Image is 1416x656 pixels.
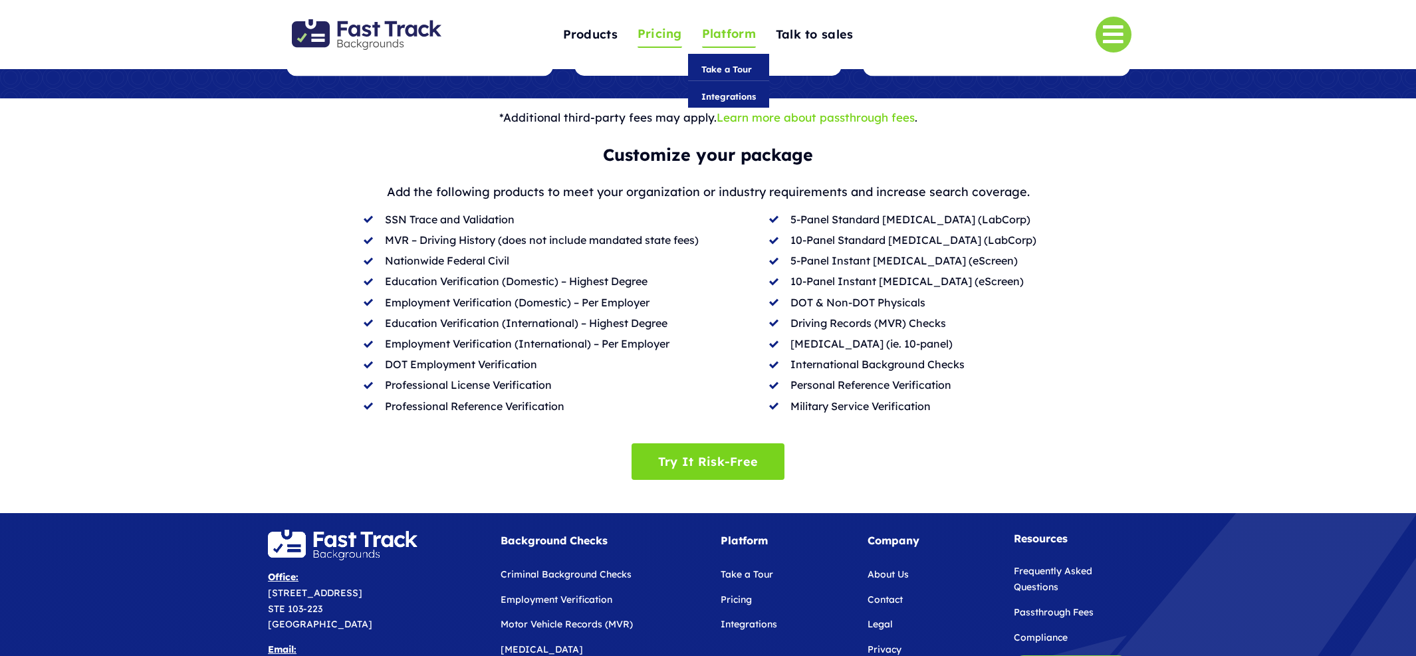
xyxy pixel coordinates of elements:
[721,568,773,580] a: Take a Tour
[790,314,1131,332] p: Driving Records (MVR) Checks
[638,24,682,45] span: Pricing
[292,19,441,50] img: Fast Track Backgrounds Logo
[385,213,515,226] span: SSN Trace and Validation
[501,594,612,605] a: Employment Verification
[721,618,777,630] a: Integrations
[790,397,1131,415] p: Military Service Verification
[385,376,708,394] p: Professional License Verification
[268,182,1148,203] p: Add the following products to meet your organization or industry requirements and increase search...
[702,21,756,49] a: Platform
[1014,565,1092,593] a: Frequently Asked Questions
[790,252,1131,270] p: 5-Panel Instant [MEDICAL_DATA] (eScreen)
[563,25,618,45] span: Products
[385,254,509,267] span: Nationwide Federal Civil
[868,643,901,655] a: Privacy
[638,21,682,49] a: Pricing
[501,534,608,547] strong: Background Checks
[790,356,1131,374] div: International Background Checks
[497,1,920,68] nav: One Page
[501,618,633,630] a: Motor Vehicle Records (MVR)
[658,455,758,469] span: Try It Risk-Free
[603,144,813,165] b: Customize your package
[717,110,915,124] a: Learn more about passthrough fees
[702,24,756,45] span: Platform
[1014,631,1068,643] a: Compliance
[688,54,769,80] a: Take a Tour
[632,443,784,480] a: Try It Risk-Free
[385,356,708,374] div: DOT Employment Verification
[776,21,854,49] a: Talk to sales
[868,568,909,580] a: About Us
[790,273,1131,290] p: 10-Panel Instant [MEDICAL_DATA] (eScreen)
[868,618,893,630] a: Legal
[790,294,1131,312] p: DOT & Non-DOT Physicals
[868,594,903,605] a: Contact
[790,376,1131,394] p: Personal Reference Verification
[385,397,708,415] p: Professional Reference Verification
[1014,606,1094,618] a: Passthrough Fees
[501,643,583,655] a: [MEDICAL_DATA]
[868,534,919,547] strong: Company
[688,81,769,108] a: Integrations
[790,335,1131,353] p: [MEDICAL_DATA] (ie. 10-panel)
[385,314,708,332] p: Education Verification (International) – Highest Degree
[501,568,632,580] a: Criminal Background Checks
[385,233,699,247] span: MVR – Driving History (does not include mandated state fees)
[790,231,1131,249] p: 10-Panel Standard [MEDICAL_DATA] (LabCorp)
[385,273,708,290] p: Education Verification (Domestic) – Highest Degree
[268,571,372,630] span: [STREET_ADDRESS] STE 103-223 [GEOGRAPHIC_DATA]
[721,594,752,605] a: Pricing
[790,211,1131,229] p: 5-Panel Standard [MEDICAL_DATA] (LabCorp)
[385,335,708,353] p: Employment Verification (International) – Per Employer
[268,528,417,542] a: FastTrackLogo-Reverse@2x
[268,571,298,583] u: Office:
[776,25,854,45] span: Talk to sales
[1096,17,1131,53] a: Link to #
[292,18,441,32] a: Fast Track Backgrounds Logo
[285,108,1131,128] p: *Additional third-party fees may apply. .
[721,534,768,547] strong: Platform
[385,294,708,312] p: Employment Verification (Domestic) – Per Employer
[701,89,756,104] span: Integrations
[1014,532,1068,545] strong: Resources
[701,62,752,76] span: Take a Tour
[268,643,296,655] b: Email:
